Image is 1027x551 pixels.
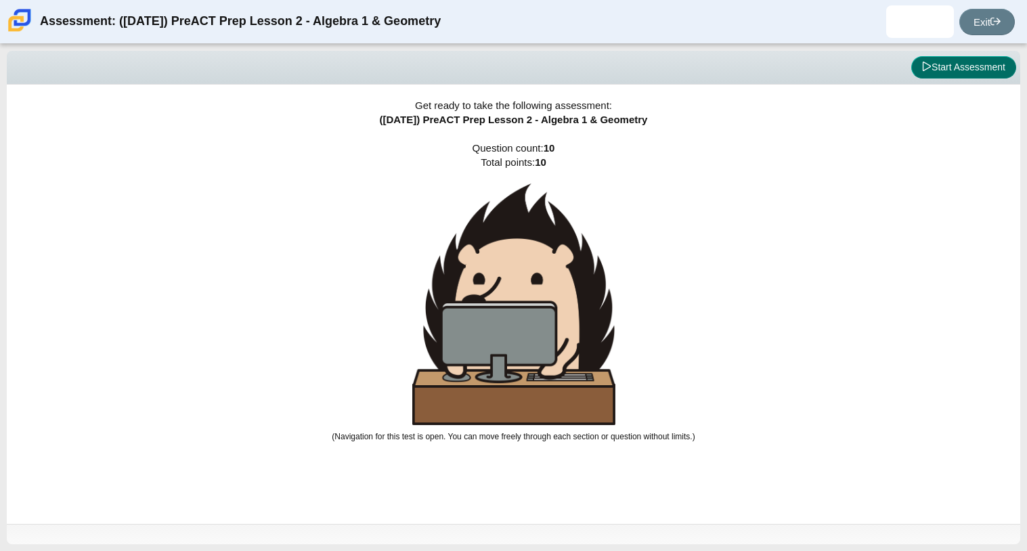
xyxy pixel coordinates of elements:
[5,25,34,37] a: Carmen School of Science & Technology
[415,100,612,111] span: Get ready to take the following assessment:
[911,56,1016,79] button: Start Assessment
[535,156,546,168] b: 10
[412,183,615,425] img: hedgehog-behind-computer-large.png
[909,11,931,32] img: merlin.rodriguez.f0rCn7
[332,142,695,441] span: Question count: Total points:
[332,432,695,441] small: (Navigation for this test is open. You can move freely through each section or question without l...
[544,142,555,154] b: 10
[380,114,648,125] span: ([DATE]) PreACT Prep Lesson 2 - Algebra 1 & Geometry
[5,6,34,35] img: Carmen School of Science & Technology
[40,5,441,38] div: Assessment: ([DATE]) PreACT Prep Lesson 2 - Algebra 1 & Geometry
[959,9,1015,35] a: Exit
